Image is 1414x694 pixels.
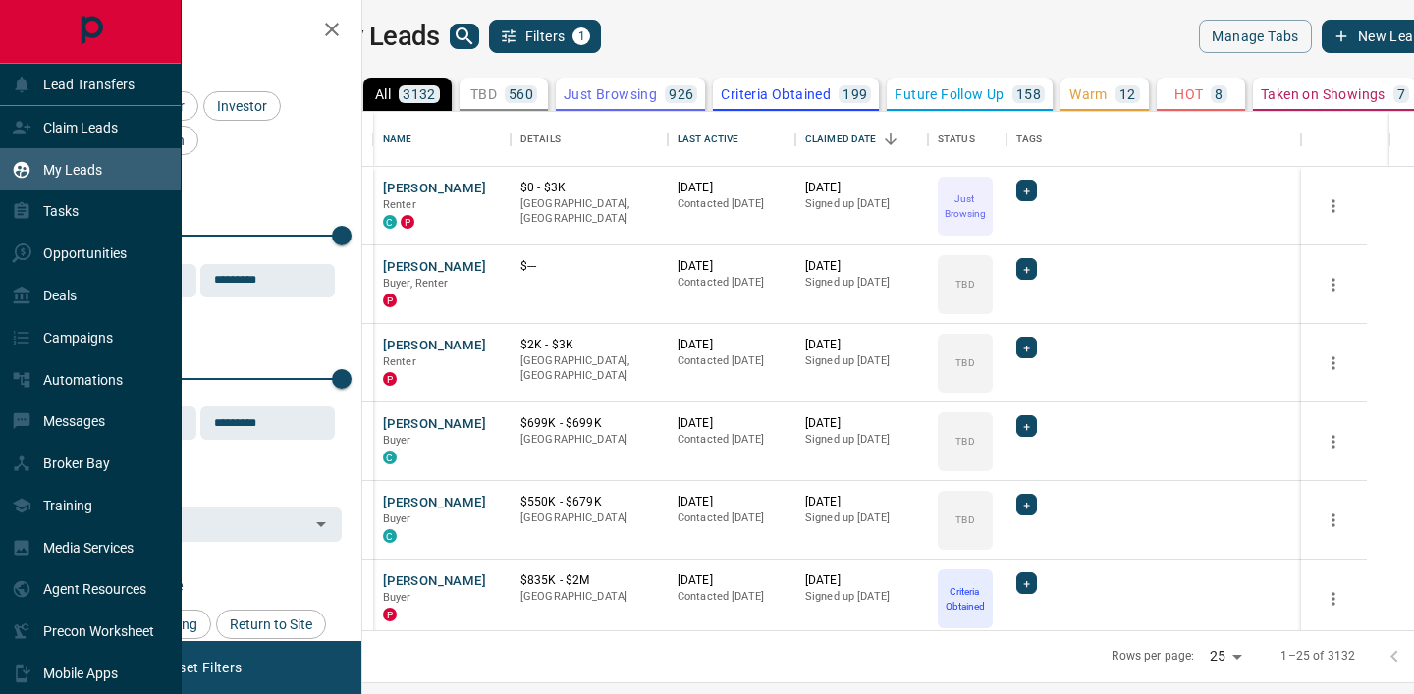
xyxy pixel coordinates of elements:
span: + [1023,259,1030,279]
div: 25 [1202,642,1249,670]
div: Status [938,112,975,167]
p: HOT [1174,87,1203,101]
span: Return to Site [223,616,319,632]
p: Contacted [DATE] [678,196,786,212]
p: Taken on Showings [1261,87,1386,101]
h1: My Leads [327,21,440,52]
p: [DATE] [805,415,918,432]
div: + [1016,572,1037,594]
p: $--- [520,258,658,275]
p: TBD [955,434,974,449]
p: [DATE] [678,258,786,275]
div: Details [520,112,561,167]
span: Renter [383,198,416,211]
button: more [1319,270,1348,299]
span: + [1023,416,1030,436]
p: TBD [955,512,974,527]
div: Tags [1006,112,1301,167]
p: [GEOGRAPHIC_DATA], [GEOGRAPHIC_DATA] [520,353,658,384]
p: $835K - $2M [520,572,658,589]
button: [PERSON_NAME] [383,415,486,434]
button: more [1319,348,1348,378]
p: Signed up [DATE] [805,196,918,212]
span: Buyer [383,512,411,525]
span: + [1023,338,1030,357]
span: Renter [383,355,416,368]
p: $699K - $699K [520,415,658,432]
div: Last Active [678,112,738,167]
span: Buyer [383,591,411,604]
p: TBD [470,87,497,101]
p: [DATE] [805,572,918,589]
p: [GEOGRAPHIC_DATA] [520,432,658,448]
div: Claimed Date [805,112,877,167]
p: [DATE] [678,572,786,589]
button: search button [450,24,479,49]
h2: Filters [63,20,342,43]
p: TBD [955,277,974,292]
p: $550K - $679K [520,494,658,510]
p: 1–25 of 3132 [1280,648,1355,665]
div: Name [373,112,511,167]
p: 199 [843,87,867,101]
button: [PERSON_NAME] [383,180,486,198]
div: + [1016,258,1037,280]
div: + [1016,494,1037,515]
p: Criteria Obtained [940,584,991,614]
div: + [1016,415,1037,437]
p: [GEOGRAPHIC_DATA], [GEOGRAPHIC_DATA] [520,196,658,227]
p: Contacted [DATE] [678,275,786,291]
p: $0 - $3K [520,180,658,196]
button: more [1319,191,1348,221]
p: 7 [1397,87,1405,101]
div: condos.ca [383,451,397,464]
p: [DATE] [678,180,786,196]
button: Reset Filters [149,651,254,684]
p: Signed up [DATE] [805,275,918,291]
span: Buyer, Renter [383,277,449,290]
button: [PERSON_NAME] [383,494,486,512]
div: property.ca [383,294,397,307]
p: [DATE] [805,494,918,510]
p: Signed up [DATE] [805,589,918,605]
p: 158 [1016,87,1041,101]
div: Details [511,112,668,167]
p: TBD [955,355,974,370]
div: Tags [1016,112,1043,167]
p: Future Follow Up [895,87,1004,101]
p: [GEOGRAPHIC_DATA] [520,510,658,526]
span: Buyer [383,434,411,447]
p: Signed up [DATE] [805,353,918,369]
button: more [1319,506,1348,535]
span: + [1023,495,1030,514]
p: 926 [669,87,693,101]
div: Claimed Date [795,112,928,167]
p: Signed up [DATE] [805,510,918,526]
div: condos.ca [383,529,397,543]
div: property.ca [401,215,414,229]
p: 3132 [403,87,436,101]
div: Last Active [668,112,795,167]
span: + [1023,181,1030,200]
span: + [1023,573,1030,593]
button: Manage Tabs [1199,20,1311,53]
p: Rows per page: [1112,648,1194,665]
p: 12 [1119,87,1136,101]
div: Investor [203,91,281,121]
div: condos.ca [383,215,397,229]
div: Return to Site [216,610,326,639]
p: Warm [1069,87,1108,101]
p: 8 [1215,87,1223,101]
p: All [375,87,391,101]
p: [DATE] [678,415,786,432]
button: more [1319,427,1348,456]
button: [PERSON_NAME] [383,572,486,591]
div: property.ca [383,608,397,621]
span: 1 [574,29,588,43]
p: $2K - $3K [520,337,658,353]
div: property.ca [383,372,397,386]
div: Name [383,112,412,167]
p: Contacted [DATE] [678,510,786,526]
button: [PERSON_NAME] [383,337,486,355]
div: Status [928,112,1006,167]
